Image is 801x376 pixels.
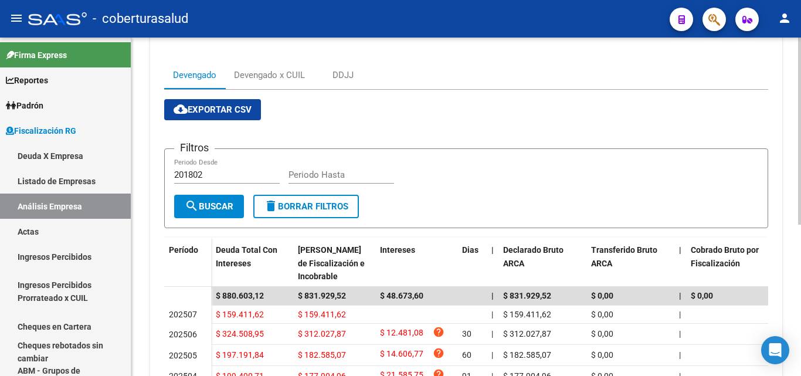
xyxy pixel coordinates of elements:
span: Buscar [185,201,233,212]
mat-icon: menu [9,11,23,25]
span: Dias [462,245,478,255]
h3: Filtros [174,140,215,156]
button: Buscar [174,195,244,218]
span: $ 159.411,62 [503,310,551,319]
span: Transferido Bruto ARCA [591,245,657,268]
span: $ 12.481,08 [380,326,423,342]
mat-icon: search [185,199,199,213]
span: Reportes [6,74,48,87]
span: [PERSON_NAME] de Fiscalización e Incobrable [298,245,365,282]
span: | [679,245,681,255]
span: $ 312.027,87 [503,329,551,338]
datatable-header-cell: | [674,238,686,289]
span: Declarado Bruto ARCA [503,245,564,268]
span: | [679,310,681,319]
span: Firma Express [6,49,67,62]
span: | [679,329,681,338]
span: Intereses [380,245,415,255]
datatable-header-cell: | [487,238,498,289]
span: Cobrado Bruto por Fiscalización [691,245,759,268]
span: $ 182.585,07 [503,350,551,360]
div: DDJJ [332,69,354,82]
mat-icon: delete [264,199,278,213]
span: Borrar Filtros [264,201,348,212]
datatable-header-cell: Intereses [375,238,457,289]
span: Período [169,245,198,255]
span: $ 48.673,60 [380,291,423,300]
span: Deuda Total Con Intereses [216,245,277,268]
span: 202507 [169,310,197,319]
span: $ 159.411,62 [216,310,264,319]
div: Devengado x CUIL [234,69,305,82]
span: 30 [462,329,471,338]
span: 202505 [169,351,197,360]
mat-icon: cloud_download [174,102,188,116]
span: $ 0,00 [591,350,613,360]
span: | [491,329,493,338]
mat-icon: person [778,11,792,25]
span: 60 [462,350,471,360]
button: Exportar CSV [164,99,261,120]
datatable-header-cell: Período [164,238,211,287]
i: help [433,326,444,338]
span: $ 159.411,62 [298,310,346,319]
span: | [491,245,494,255]
datatable-header-cell: Deuda Total Con Intereses [211,238,293,289]
div: Open Intercom Messenger [761,336,789,364]
datatable-header-cell: Declarado Bruto ARCA [498,238,586,289]
span: | [491,291,494,300]
span: - coberturasalud [93,6,188,32]
span: | [491,310,493,319]
span: $ 0,00 [591,291,613,300]
span: $ 312.027,87 [298,329,346,338]
datatable-header-cell: Transferido Bruto ARCA [586,238,674,289]
span: | [491,350,493,360]
span: $ 831.929,52 [298,291,346,300]
datatable-header-cell: Dias [457,238,487,289]
span: $ 182.585,07 [298,350,346,360]
datatable-header-cell: Cobrado Bruto por Fiscalización [686,238,774,289]
span: $ 831.929,52 [503,291,551,300]
i: help [433,347,444,359]
span: Exportar CSV [174,104,252,115]
span: $ 197.191,84 [216,350,264,360]
span: 202506 [169,330,197,339]
span: | [679,291,681,300]
span: $ 324.508,95 [216,329,264,338]
span: Padrón [6,99,43,112]
button: Borrar Filtros [253,195,359,218]
span: Fiscalización RG [6,124,76,137]
span: $ 14.606,77 [380,347,423,363]
span: $ 0,00 [691,291,713,300]
div: Devengado [173,69,216,82]
span: $ 0,00 [591,310,613,319]
datatable-header-cell: Deuda Bruta Neto de Fiscalización e Incobrable [293,238,375,289]
span: | [679,350,681,360]
span: $ 0,00 [591,329,613,338]
span: $ 880.603,12 [216,291,264,300]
